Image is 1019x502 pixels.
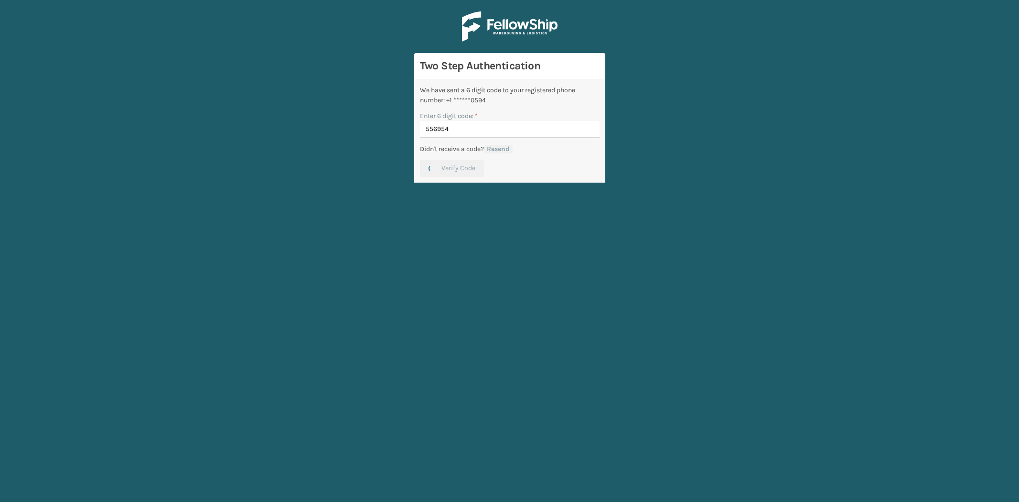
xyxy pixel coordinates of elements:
label: Enter 6 digit code: [420,111,478,121]
button: Verify Code [420,160,484,177]
img: Logo [462,11,558,42]
button: Resend [484,145,513,153]
p: Didn't receive a code? [420,144,484,154]
h3: Two Step Authentication [420,59,600,73]
div: We have sent a 6 digit code to your registered phone number: +1 ******0594 [420,85,600,105]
